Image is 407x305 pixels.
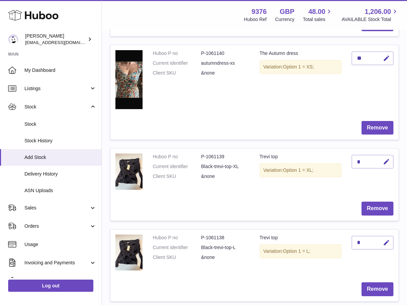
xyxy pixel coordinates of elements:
span: Usage [24,241,96,248]
span: Sales [24,205,89,211]
span: Total sales [303,16,333,23]
dt: Huboo P no [153,235,201,241]
span: Orders [24,223,89,229]
span: Stock [24,121,96,127]
dd: &none [201,254,249,261]
dt: Current identifier [153,163,201,170]
span: ASN Uploads [24,187,96,194]
div: Huboo Ref [244,16,267,23]
img: Trevi top [115,235,143,271]
td: The Autumn dress [255,45,347,116]
div: Variation: [260,60,342,74]
dt: Current identifier [153,244,201,251]
dd: P-1061140 [201,50,249,57]
dt: Client SKU [153,70,201,76]
strong: 9376 [252,7,267,16]
dd: &none [201,173,249,180]
span: Stock [24,104,89,110]
span: Delivery History [24,171,96,177]
dt: Client SKU [153,173,201,180]
span: Stock History [24,138,96,144]
div: Variation: [260,163,342,177]
a: 1,206.00 AVAILABLE Stock Total [341,7,399,23]
img: info@azura-rose.com [8,34,18,44]
td: Trevi top [255,229,347,278]
span: Listings [24,85,89,92]
dt: Client SKU [153,254,201,261]
span: 48.00 [308,7,325,16]
dd: autumndress-xs [201,60,249,66]
dd: Black-trevi-top-XL [201,163,249,170]
button: Remove [362,121,393,135]
span: [EMAIL_ADDRESS][DOMAIN_NAME] [25,40,100,45]
img: The Autumn dress [115,50,143,109]
span: Invoicing and Payments [24,260,89,266]
strong: GBP [280,7,294,16]
a: Log out [8,280,93,292]
div: Variation: [260,244,342,258]
span: Add Stock [24,154,96,161]
span: 1,206.00 [365,7,391,16]
button: Remove [362,282,393,296]
a: 48.00 Total sales [303,7,333,23]
dt: Huboo P no [153,154,201,160]
dt: Current identifier [153,60,201,66]
span: AVAILABLE Stock Total [341,16,399,23]
dt: Huboo P no [153,50,201,57]
dd: P-1061139 [201,154,249,160]
button: Remove [362,202,393,216]
img: Trevi top [115,154,143,190]
span: Option 1 = L; [283,248,311,254]
td: Trevi top [255,148,347,197]
dd: &none [201,70,249,76]
div: [PERSON_NAME] [25,33,86,46]
span: Option 1 = XS; [283,64,314,69]
div: Currency [275,16,295,23]
span: Option 1 = XL; [283,167,314,173]
span: My Dashboard [24,67,96,74]
dd: Black-trevi-top-L [201,244,249,251]
dd: P-1061138 [201,235,249,241]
